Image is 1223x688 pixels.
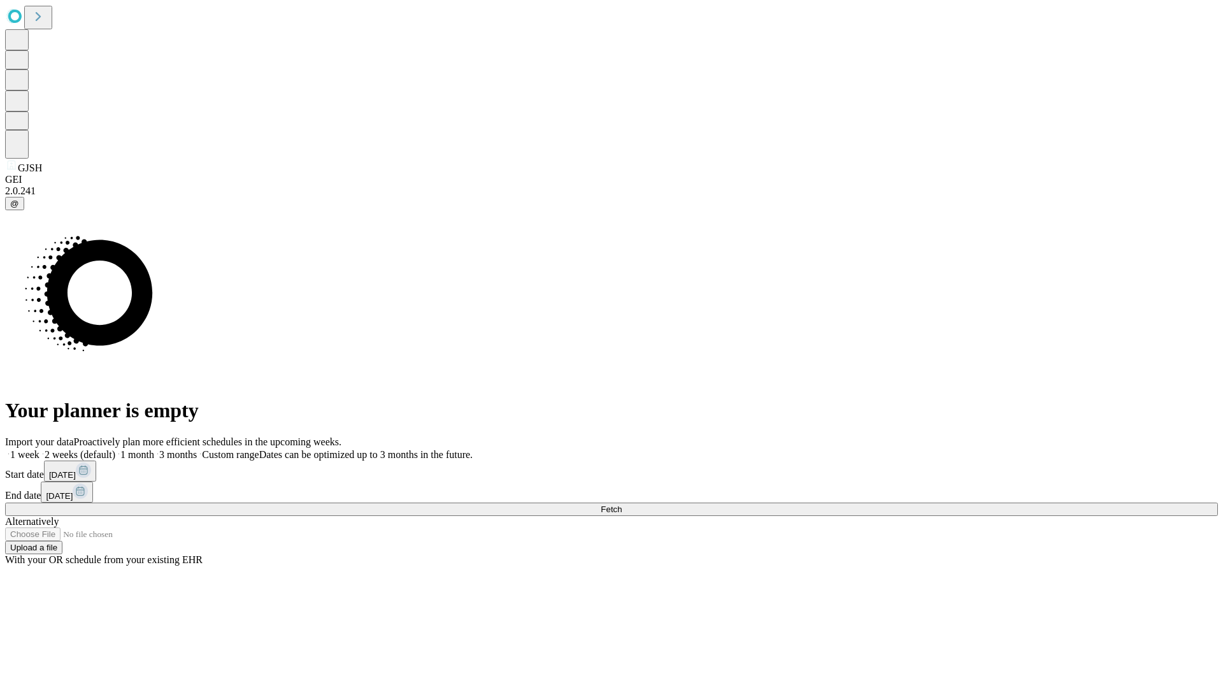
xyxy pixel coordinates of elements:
span: @ [10,199,19,208]
span: 1 week [10,449,39,460]
button: [DATE] [41,482,93,503]
button: [DATE] [44,461,96,482]
span: Fetch [601,505,622,514]
button: @ [5,197,24,210]
span: 1 month [120,449,154,460]
button: Fetch [5,503,1218,516]
span: Custom range [202,449,259,460]
span: 3 months [159,449,197,460]
span: With your OR schedule from your existing EHR [5,554,203,565]
span: Proactively plan more efficient schedules in the upcoming weeks. [74,436,341,447]
h1: Your planner is empty [5,399,1218,422]
span: Dates can be optimized up to 3 months in the future. [259,449,473,460]
button: Upload a file [5,541,62,554]
span: GJSH [18,162,42,173]
div: 2.0.241 [5,185,1218,197]
div: End date [5,482,1218,503]
span: [DATE] [49,470,76,480]
span: [DATE] [46,491,73,501]
div: GEI [5,174,1218,185]
span: Alternatively [5,516,59,527]
div: Start date [5,461,1218,482]
span: Import your data [5,436,74,447]
span: 2 weeks (default) [45,449,115,460]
